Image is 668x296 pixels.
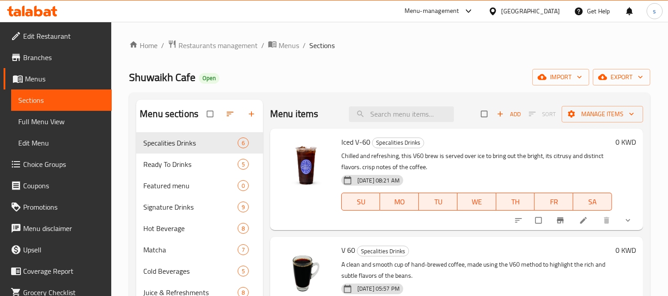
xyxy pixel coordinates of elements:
a: Home [129,40,158,51]
span: Select section first [523,107,562,121]
button: delete [597,211,618,230]
li: / [261,40,264,51]
div: [GEOGRAPHIC_DATA] [501,6,560,16]
span: V 60 [341,243,355,257]
a: Promotions [4,196,112,218]
span: Cold Beverages [143,266,238,276]
a: Sections [11,89,112,111]
span: Specalities Drinks [143,138,238,148]
span: s [653,6,656,16]
svg: Show Choices [623,216,632,225]
img: Iced V-60 [277,136,334,193]
span: 5 [238,160,248,169]
li: / [303,40,306,51]
span: Featured menu [143,180,238,191]
div: Specalities Drinks6 [136,132,263,154]
div: items [238,244,249,255]
span: SA [577,195,608,208]
span: 0 [238,182,248,190]
p: A clean and smooth cup of hand-brewed coffee, made using the V60 method to highlight the rich and... [341,259,612,281]
span: Promotions [23,202,105,212]
span: export [600,72,643,83]
span: Add item [494,107,523,121]
span: MO [384,195,415,208]
span: Menu disclaimer [23,223,105,234]
span: Open [199,74,219,82]
a: Branches [4,47,112,68]
a: Edit Restaurant [4,25,112,47]
div: Matcha7 [136,239,263,260]
button: Branch-specific-item [551,211,572,230]
span: Branches [23,52,105,63]
div: Cold Beverages5 [136,260,263,282]
li: / [161,40,164,51]
div: Matcha [143,244,238,255]
div: items [238,202,249,212]
span: Iced V-60 [341,135,370,149]
div: items [238,266,249,276]
button: import [532,69,589,85]
span: Hot Beverage [143,223,238,234]
button: SA [573,193,612,211]
span: Sort sections [220,104,242,124]
div: items [238,159,249,170]
span: [DATE] 05:57 PM [354,284,403,293]
span: Specalities Drinks [357,246,409,256]
a: Choice Groups [4,154,112,175]
span: Select section [476,105,494,122]
button: show more [618,211,640,230]
button: Add [494,107,523,121]
span: Edit Restaurant [23,31,105,41]
div: Hot Beverage8 [136,218,263,239]
a: Edit menu item [579,216,590,225]
span: WE [461,195,493,208]
button: export [593,69,650,85]
a: Full Menu View [11,111,112,132]
span: import [539,72,582,83]
span: Coupons [23,180,105,191]
button: WE [457,193,496,211]
span: Ready To Drinks [143,159,238,170]
span: Signature Drinks [143,202,238,212]
button: SU [341,193,381,211]
a: Edit Menu [11,132,112,154]
button: MO [380,193,419,211]
div: items [238,180,249,191]
span: Select to update [530,212,549,229]
span: TH [500,195,531,208]
span: Sections [309,40,335,51]
span: 5 [238,267,248,276]
h6: 0 KWD [615,244,636,256]
span: Menus [279,40,299,51]
span: 7 [238,246,248,254]
span: 9 [238,203,248,211]
a: Coupons [4,175,112,196]
p: Chilled and refreshing, this V60 brew is served over ice to bring out the bright, its citrusy and... [341,150,612,173]
span: 8 [238,224,248,233]
button: TH [496,193,535,211]
button: Manage items [562,106,643,122]
span: Shuwaikh Cafe [129,67,195,87]
a: Upsell [4,239,112,260]
span: TU [422,195,454,208]
span: Specalities Drinks [372,138,424,148]
h6: 0 KWD [615,136,636,148]
div: Signature Drinks9 [136,196,263,218]
div: Ready To Drinks5 [136,154,263,175]
span: SU [345,195,377,208]
span: Select all sections [202,105,220,122]
span: Full Menu View [18,116,105,127]
div: Specalities Drinks [357,246,409,256]
a: Menus [268,40,299,51]
span: Upsell [23,244,105,255]
button: sort-choices [509,211,530,230]
a: Restaurants management [168,40,258,51]
input: search [349,106,454,122]
span: Add [497,109,521,119]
